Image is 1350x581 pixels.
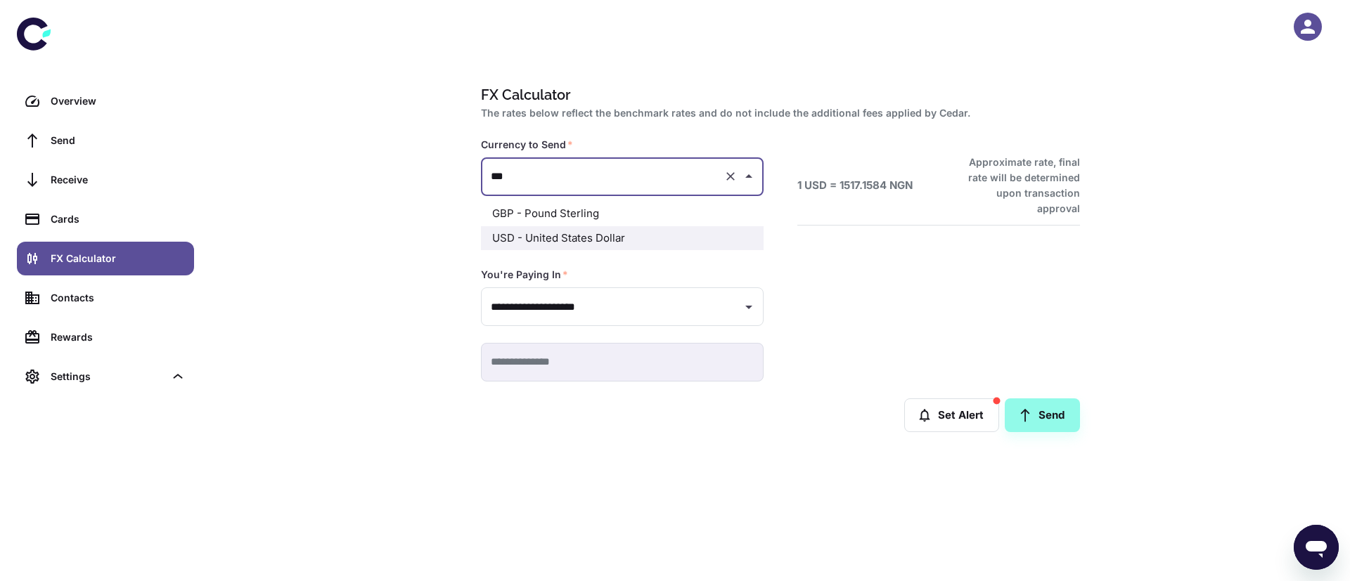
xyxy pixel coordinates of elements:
li: USD - United States Dollar [481,226,764,251]
div: Rewards [51,329,186,345]
a: Send [1005,398,1080,432]
h1: FX Calculator [481,84,1074,105]
button: Clear [721,167,740,186]
label: Currency to Send [481,138,573,152]
div: Contacts [51,290,186,306]
label: You're Paying In [481,268,568,282]
div: Cards [51,211,186,227]
div: Send [51,133,186,148]
button: Open [739,297,759,317]
div: Receive [51,172,186,188]
a: Rewards [17,320,194,354]
iframe: Button to launch messaging window [1294,525,1339,570]
a: Overview [17,84,194,118]
a: Cards [17,202,194,236]
div: Settings [51,369,165,384]
button: Close [739,167,759,186]
div: Overview [51,93,186,109]
a: Contacts [17,281,194,315]
div: Settings [17,360,194,393]
a: Send [17,124,194,157]
div: FX Calculator [51,251,186,266]
h6: Approximate rate, final rate will be determined upon transaction approval [953,155,1080,216]
li: GBP - Pound Sterling [481,202,764,226]
a: Receive [17,163,194,197]
h6: 1 USD = 1517.1584 NGN [797,178,913,194]
a: FX Calculator [17,242,194,275]
button: Set Alert [904,398,999,432]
